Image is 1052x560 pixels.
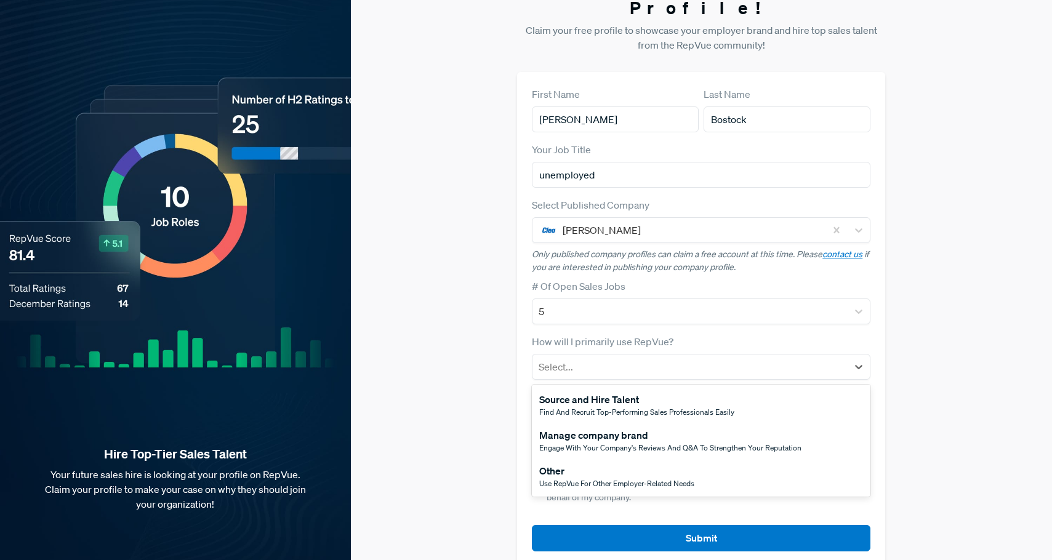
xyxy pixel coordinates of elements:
a: contact us [822,249,862,260]
input: Title [532,162,870,188]
label: First Name [532,87,580,102]
input: First Name [532,106,699,132]
button: Submit [532,525,870,551]
p: Claim your free profile to showcase your employer brand and hire top sales talent from the RepVue... [517,23,885,52]
span: Engage with your company's reviews and Q&A to strengthen your reputation [539,442,801,453]
div: Source and Hire Talent [539,392,734,407]
label: How will I primarily use RepVue? [532,334,673,349]
div: Other [539,463,694,478]
div: Manage company brand [539,428,801,442]
label: # Of Open Sales Jobs [532,279,625,294]
p: Only published company profiles can claim a free account at this time. Please if you are interest... [532,248,870,274]
p: Your future sales hire is looking at your profile on RepVue. Claim your profile to make your case... [20,467,331,511]
input: Last Name [704,106,870,132]
strong: Hire Top-Tier Sales Talent [20,446,331,462]
span: Find and recruit top-performing sales professionals easily [539,407,734,417]
label: Last Name [704,87,750,102]
label: Select Published Company [532,198,649,212]
label: Your Job Title [532,142,591,157]
span: Use RepVue for other employer-related needs [539,478,694,489]
img: Cleo [542,223,556,238]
